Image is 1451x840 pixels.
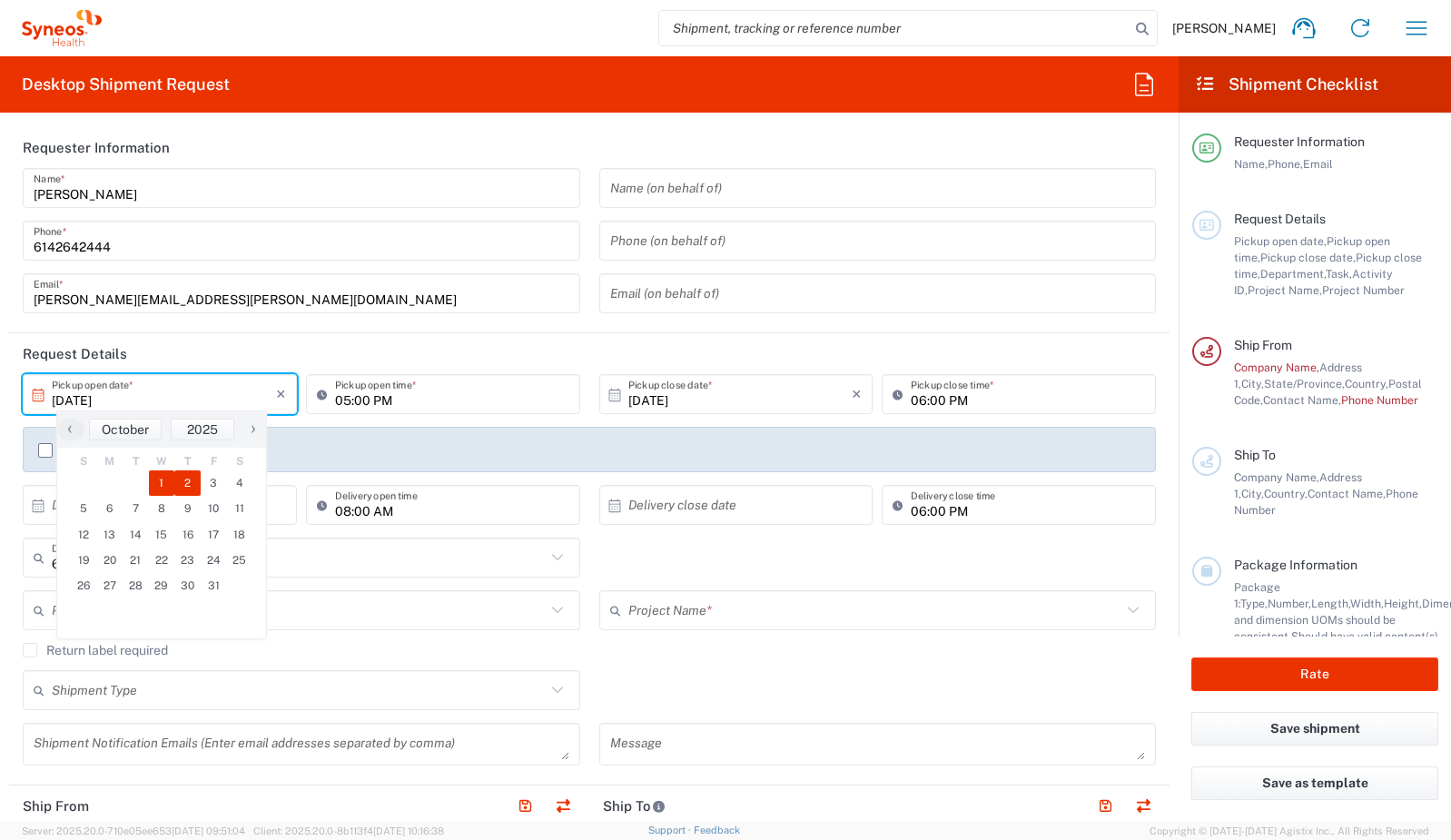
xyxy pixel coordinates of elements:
span: Email [1303,157,1333,171]
span: 29 [149,573,175,598]
button: Rate [1191,657,1438,691]
span: Package Information [1234,558,1357,572]
span: Server: 2025.20.0-710e05ee653 [22,825,245,836]
th: weekday [226,452,252,470]
span: 23 [174,548,201,573]
span: Company Name, [1234,470,1319,484]
span: 3 [201,470,227,496]
span: Copyright © [DATE]-[DATE] Agistix Inc., All Rights Reserved [1150,823,1429,839]
span: 4 [226,470,252,496]
span: Ship To [1234,448,1276,462]
button: 2025 [171,419,234,440]
span: Company Name, [1234,361,1319,374]
span: State/Province, [1264,377,1345,390]
span: 16 [174,522,201,548]
bs-datepicker-navigation-view: ​ ​ ​ [57,419,266,440]
span: 14 [123,522,149,548]
span: Project Name, [1248,283,1322,297]
span: 15 [149,522,175,548]
span: Pickup open date, [1234,234,1327,248]
h2: Desktop Shipment Request [22,74,230,95]
i: × [852,380,862,409]
span: Width, [1350,597,1384,610]
span: 31 [201,573,227,598]
span: [DATE] 09:51:04 [172,825,245,836]
h2: Requester Information [23,139,170,157]
span: 21 [123,548,149,573]
span: 28 [123,573,149,598]
span: 13 [97,522,123,548]
span: Ship From [1234,338,1292,352]
label: Return label required [23,643,168,657]
span: Number, [1268,597,1311,610]
a: Support [648,825,694,835]
button: Save shipment [1191,712,1438,746]
span: 6 [97,496,123,521]
span: 27 [97,573,123,598]
span: Type, [1240,597,1268,610]
span: Contact Name, [1263,393,1341,407]
span: Length, [1311,597,1350,610]
label: Schedule pickup [38,443,159,458]
span: City, [1241,377,1264,390]
span: 26 [71,573,97,598]
th: weekday [174,452,201,470]
button: Save as template [1191,766,1438,800]
span: 8 [149,496,175,521]
span: 25 [226,548,252,573]
button: › [239,419,266,440]
span: City, [1241,487,1264,500]
span: Requester Information [1234,134,1365,149]
span: Client: 2025.20.0-8b113f4 [253,825,444,836]
h2: Ship From [23,797,89,815]
span: Package 1: [1234,580,1280,610]
span: 7 [123,496,149,521]
span: 12 [71,522,97,548]
span: 1 [149,470,175,496]
th: weekday [149,452,175,470]
span: Department, [1260,267,1326,281]
span: 30 [174,573,201,598]
span: ‹ [56,418,84,440]
span: Name, [1234,157,1268,171]
button: October [89,419,162,440]
button: ‹ [57,419,84,440]
span: Phone Number [1341,393,1418,407]
span: Contact Name, [1308,487,1386,500]
span: › [240,418,267,440]
th: weekday [71,452,97,470]
span: 5 [71,496,97,521]
span: 2 [174,470,201,496]
th: weekday [123,452,149,470]
span: Should have valid content(s) [1291,629,1438,643]
span: 24 [201,548,227,573]
span: October [102,422,149,437]
span: [DATE] 10:16:38 [373,825,444,836]
span: Phone, [1268,157,1303,171]
span: Pickup close date, [1260,251,1356,264]
h2: Ship To [603,797,666,815]
span: Project Number [1322,283,1405,297]
input: Shipment, tracking or reference number [659,11,1130,45]
span: 9 [174,496,201,521]
span: [PERSON_NAME] [1172,20,1276,36]
span: 2025 [187,422,218,437]
span: 22 [149,548,175,573]
span: Country, [1264,487,1308,500]
bs-datepicker-container: calendar [56,410,267,639]
span: Height, [1384,597,1422,610]
h2: Request Details [23,345,127,363]
span: Country, [1345,377,1388,390]
span: 19 [71,548,97,573]
a: Feedback [694,825,740,835]
span: Task, [1326,267,1352,281]
span: Request Details [1234,212,1326,226]
span: 20 [97,548,123,573]
span: 11 [226,496,252,521]
span: 18 [226,522,252,548]
i: × [276,380,286,409]
span: 17 [201,522,227,548]
th: weekday [97,452,123,470]
th: weekday [201,452,227,470]
h2: Shipment Checklist [1195,74,1378,95]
